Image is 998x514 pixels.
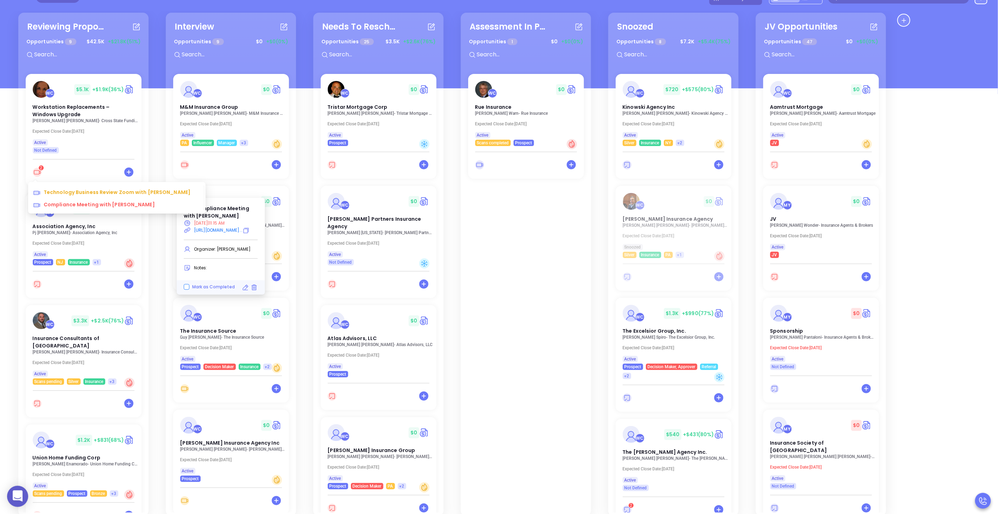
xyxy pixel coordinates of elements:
div: Megan Youmans [783,201,792,210]
span: Prospect [329,139,346,147]
span: NY [666,139,671,147]
div: Hot [124,490,134,500]
p: Opportunities [321,35,374,48]
p: David Spiro - The Excelsior Group, Inc. [623,335,728,340]
span: Union Home Funding Corp [33,454,100,461]
img: Quote [272,196,282,207]
a: Quote [862,84,872,95]
span: +2 [678,139,683,147]
div: Interview [175,20,214,33]
span: Insurance [641,251,659,259]
span: Insurance Consultants of Pittsburgh [33,335,99,349]
span: $ 0 [261,84,271,95]
span: Active [477,131,489,139]
a: Quote [714,196,724,207]
span: $ 540 [664,429,681,440]
a: [URL][DOMAIN_NAME]... [194,227,243,233]
p: Kelly Slomba - Cross State Funding Corp [33,118,138,123]
a: profileWalter Contreras$1.3K+$990(77%)Circle dollarThe Excelsior Group, Inc.[PERSON_NAME] Spiro- ... [616,298,732,379]
a: profileWalter Contreras$0Circle dollar[PERSON_NAME] Insurance Group[PERSON_NAME] [PERSON_NAME]- [... [321,417,437,489]
span: $ 0 [409,196,419,207]
a: profileMegan Youmans$0Circle dollarJV[PERSON_NAME] Wonder- Insurance Agents & BrokersExpected Clo... [763,186,879,258]
span: Prospect [329,370,346,378]
a: profileWalter Contreras$9.3K+$7.1K(76%)Circle dollarAssociation Agency, IncPj [PERSON_NAME]- Asso... [26,193,142,265]
div: Snoozed [617,20,654,33]
a: profileWalter Contreras$0Circle dollarAamtrust Mortgage[PERSON_NAME] [PERSON_NAME]- Aamtrust Mort... [763,74,879,146]
img: M&M Insurance Group [180,81,197,98]
span: Insurance Society of Philadelphia [770,439,827,454]
span: Snoozed [624,243,641,251]
img: Quote [567,84,577,95]
span: $ 0 [261,420,271,431]
div: JV Opportunities [765,20,838,33]
p: Expected Close Date: [DATE] [33,241,138,246]
p: Expected Close Date: [DATE] [770,465,876,470]
a: profileWalter Contreras$720+$575(80%)Circle dollarKinowski Agency Inc[PERSON_NAME] [PERSON_NAME]-... [616,74,732,146]
span: Notes: [194,265,207,271]
a: Quote [419,427,429,438]
a: Quote [419,315,429,326]
div: Walter Contreras [45,439,55,449]
div: Walter Contreras [340,89,350,98]
span: Active [329,131,341,139]
div: Megan Youmans [783,425,792,434]
span: Scans pending [34,378,62,385]
span: Silver [69,378,79,385]
span: $ 5.1K [74,84,91,95]
p: Expected Close Date: [DATE] [328,353,433,358]
span: JV [772,251,777,259]
span: $ 0 [556,84,566,95]
span: Organizer: [PERSON_NAME] [194,246,251,252]
span: Not Defined [329,258,352,266]
img: JV [770,193,787,210]
span: Decision Maker [353,482,382,490]
img: Sponsorship [770,305,787,322]
p: Expected Close Date: [DATE] [623,466,728,471]
a: profileWalter Contreras$540+$431(80%)Circle dollarThe [PERSON_NAME] Agency Inc.[PERSON_NAME] [PER... [616,419,732,491]
span: +2 [265,363,270,371]
span: Active [329,251,341,258]
a: profileWalter Contreras$0Circle dollar[PERSON_NAME] Insurance Agency Inc[PERSON_NAME] [PERSON_NAM... [173,410,289,482]
span: Influencer [194,139,212,147]
img: Quote [272,84,282,95]
span: Active [329,475,341,482]
span: Compliance Meeting with [PERSON_NAME] [184,205,249,219]
p: Paul Meagher - Meagher Insurance Agency [623,223,728,228]
a: Quote [419,196,429,207]
p: Expected Close Date: [DATE] [328,241,433,246]
span: Borrelli Partners Insurance Agency [328,215,421,230]
div: Cold [419,258,429,269]
span: +1 [94,258,99,266]
span: Sponsorship [770,327,803,334]
a: Quote [714,429,724,440]
a: profileWalter Contreras$0Circle dollar[PERSON_NAME] Brokerage Llc[PERSON_NAME] [PERSON_NAME]- [PE... [173,186,289,258]
span: Anderson Insurance Group [328,447,415,454]
span: Prospect [182,475,199,483]
div: Cold [714,372,724,382]
span: The Willis E. Kilborne Agency Inc. [623,449,707,456]
img: Quote [272,420,282,431]
p: Guy Furay - The Insurance Source [180,335,286,340]
p: Expected Close Date: [DATE] [770,121,876,126]
span: +2 [400,482,404,490]
p: Expected Close Date: [DATE] [770,233,876,238]
span: +3 [241,139,246,147]
p: Craig Wilson - Kinowski Agency Inc [623,111,728,116]
span: Kinowski Agency Inc [623,104,675,111]
span: $ 0 [851,420,861,431]
img: Quote [862,196,872,207]
span: Prospect [69,490,86,497]
span: PA [182,139,187,147]
span: Active [772,131,784,139]
span: $ 0 [409,315,419,326]
p: Expected Close Date: [DATE] [33,129,138,134]
img: Quote [419,84,429,95]
span: +3 [112,490,117,497]
span: +$575 (80%) [682,86,714,93]
span: Aamtrust Mortgage [770,104,823,111]
a: Quote [124,315,134,326]
span: Atlas Advisors, LLC [328,335,377,342]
